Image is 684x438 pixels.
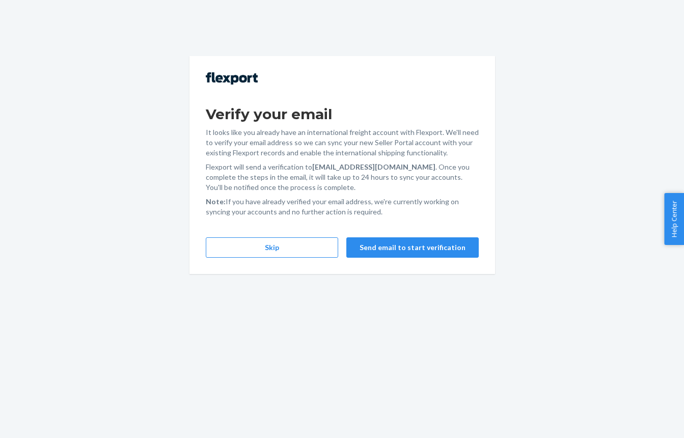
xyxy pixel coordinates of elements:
h1: Verify your email [206,105,479,123]
button: Send email to start verification [346,237,479,258]
button: Skip [206,237,338,258]
strong: Note: [206,197,226,206]
p: If you have already verified your email address, we're currently working on syncing your accounts... [206,197,479,217]
button: Help Center [664,193,684,245]
p: Flexport will send a verification to . Once you complete the steps in the email, it will take up ... [206,162,479,193]
img: Flexport logo [206,72,258,85]
strong: [EMAIL_ADDRESS][DOMAIN_NAME] [312,162,435,171]
p: It looks like you already have an international freight account with Flexport. We'll need to veri... [206,127,479,158]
